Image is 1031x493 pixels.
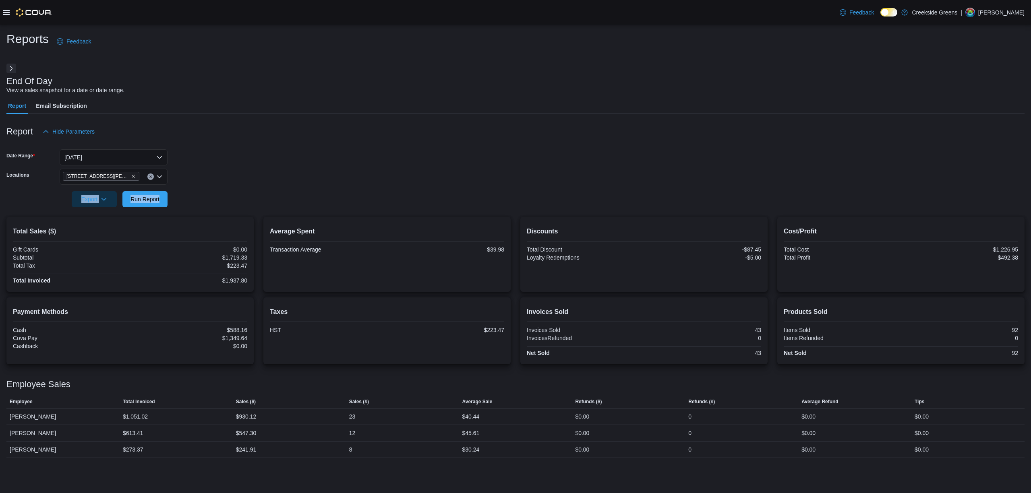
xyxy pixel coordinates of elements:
[6,441,120,458] div: [PERSON_NAME]
[462,445,480,454] div: $30.24
[123,428,143,438] div: $613.41
[349,428,356,438] div: 12
[156,173,163,180] button: Open list of options
[646,246,761,253] div: -$87.45
[123,412,148,421] div: $1,051.02
[132,246,247,253] div: $0.00
[77,191,112,207] span: Export
[147,173,154,180] button: Clear input
[13,277,50,284] strong: Total Invoiced
[131,174,136,179] button: Remove 19 Reuben Crescent from selection in this group
[132,277,247,284] div: $1,937.80
[123,445,143,454] div: $273.37
[122,191,168,207] button: Run Report
[270,227,504,236] h2: Average Spent
[13,227,247,236] h2: Total Sales ($)
[52,128,95,136] span: Hide Parameters
[6,153,35,159] label: Date Range
[903,327,1018,333] div: 92
[527,335,642,341] div: InvoicesRefunded
[784,227,1018,236] h2: Cost/Profit
[915,398,924,405] span: Tips
[575,398,602,405] span: Refunds ($)
[10,398,33,405] span: Employee
[849,8,874,17] span: Feedback
[236,398,256,405] span: Sales ($)
[270,246,385,253] div: Transaction Average
[6,380,70,389] h3: Employee Sales
[66,37,91,45] span: Feedback
[903,350,1018,356] div: 92
[13,343,128,349] div: Cashback
[903,335,1018,341] div: 0
[527,327,642,333] div: Invoices Sold
[6,127,33,136] h3: Report
[646,327,761,333] div: 43
[349,398,369,405] span: Sales (#)
[801,412,816,421] div: $0.00
[646,350,761,356] div: 43
[13,246,128,253] div: Gift Cards
[130,195,159,203] span: Run Report
[236,412,257,421] div: $930.12
[63,172,139,181] span: 19 Reuben Crescent
[13,335,128,341] div: Cova Pay
[784,254,899,261] div: Total Profit
[6,64,16,73] button: Next
[978,8,1025,17] p: [PERSON_NAME]
[123,398,155,405] span: Total Invoiced
[688,398,715,405] span: Refunds (#)
[66,172,129,180] span: [STREET_ADDRESS][PERSON_NAME]
[132,343,247,349] div: $0.00
[801,445,816,454] div: $0.00
[965,8,975,17] div: Pat McCaffrey
[688,445,691,454] div: 0
[6,172,29,178] label: Locations
[575,445,589,454] div: $0.00
[801,428,816,438] div: $0.00
[6,86,124,95] div: View a sales snapshot for a date or date range.
[903,246,1018,253] div: $1,226.95
[915,412,929,421] div: $0.00
[132,327,247,333] div: $588.16
[915,445,929,454] div: $0.00
[39,124,98,140] button: Hide Parameters
[54,33,94,50] a: Feedback
[462,428,480,438] div: $45.61
[270,307,504,317] h2: Taxes
[688,428,691,438] div: 0
[72,191,117,207] button: Export
[13,254,128,261] div: Subtotal
[527,307,761,317] h2: Invoices Sold
[880,8,897,17] input: Dark Mode
[13,327,128,333] div: Cash
[575,428,589,438] div: $0.00
[8,98,26,114] span: Report
[13,307,247,317] h2: Payment Methods
[646,335,761,341] div: 0
[6,408,120,425] div: [PERSON_NAME]
[132,262,247,269] div: $223.47
[236,445,257,454] div: $241.91
[462,412,480,421] div: $40.44
[132,335,247,341] div: $1,349.64
[784,327,899,333] div: Items Sold
[462,398,493,405] span: Average Sale
[236,428,257,438] div: $547.30
[6,76,52,86] h3: End Of Day
[389,246,504,253] div: $39.98
[575,412,589,421] div: $0.00
[527,350,550,356] strong: Net Sold
[784,335,899,341] div: Items Refunded
[389,327,504,333] div: $223.47
[912,8,957,17] p: Creekside Greens
[36,98,87,114] span: Email Subscription
[13,262,128,269] div: Total Tax
[784,350,807,356] strong: Net Sold
[527,246,642,253] div: Total Discount
[961,8,962,17] p: |
[16,8,52,17] img: Cova
[270,327,385,333] div: HST
[132,254,247,261] div: $1,719.33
